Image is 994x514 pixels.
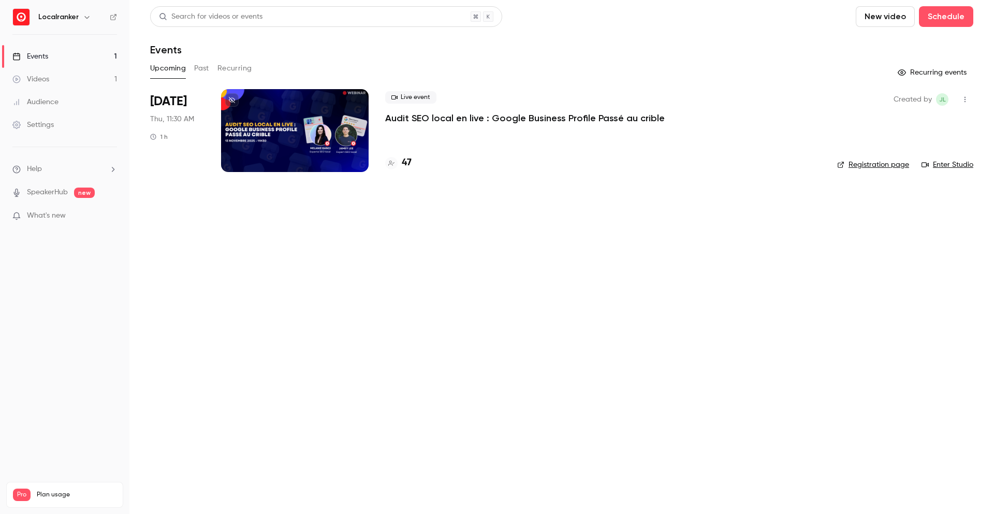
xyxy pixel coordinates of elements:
[856,6,915,27] button: New video
[837,160,909,170] a: Registration page
[894,93,932,106] span: Created by
[922,160,973,170] a: Enter Studio
[12,120,54,130] div: Settings
[150,60,186,77] button: Upcoming
[150,133,168,141] div: 1 h
[893,64,973,81] button: Recurring events
[38,12,79,22] h6: Localranker
[27,187,68,198] a: SpeakerHub
[13,489,31,501] span: Pro
[27,210,66,221] span: What's new
[217,60,252,77] button: Recurring
[402,156,412,170] h4: 47
[919,6,973,27] button: Schedule
[12,51,48,62] div: Events
[150,44,182,56] h1: Events
[12,74,49,84] div: Videos
[936,93,948,106] span: Jamey Lee
[12,97,59,107] div: Audience
[150,93,187,110] span: [DATE]
[13,9,30,25] img: Localranker
[159,11,262,22] div: Search for videos or events
[74,188,95,198] span: new
[12,164,117,175] li: help-dropdown-opener
[939,93,946,106] span: JL
[385,91,436,104] span: Live event
[385,112,665,124] a: Audit SEO local en live : Google Business Profile Passé au crible
[37,491,116,499] span: Plan usage
[150,89,204,172] div: Nov 13 Thu, 11:30 AM (Europe/Paris)
[150,114,194,124] span: Thu, 11:30 AM
[194,60,209,77] button: Past
[385,156,412,170] a: 47
[27,164,42,175] span: Help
